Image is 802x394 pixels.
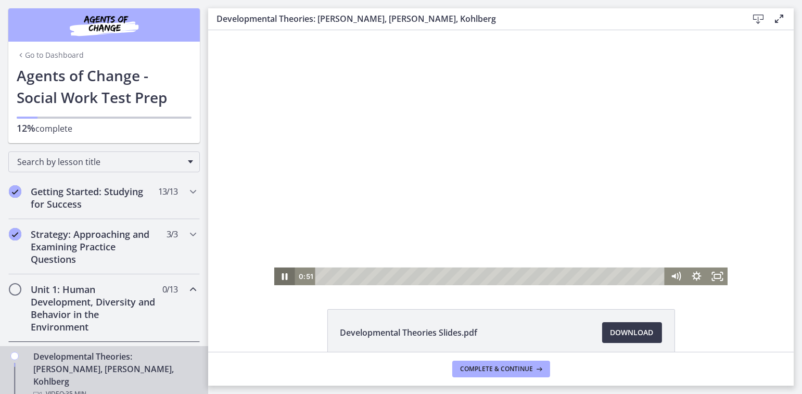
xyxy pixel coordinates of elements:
[452,361,550,377] button: Complete & continue
[162,283,177,296] span: 0 / 13
[208,30,794,285] iframe: Video Lesson
[42,12,167,37] img: Agents of Change
[9,185,21,198] i: Completed
[457,237,478,255] button: Mute
[602,322,662,343] a: Download
[31,228,158,265] h2: Strategy: Approaching and Examining Practice Questions
[31,185,158,210] h2: Getting Started: Studying for Success
[17,156,183,168] span: Search by lesson title
[499,237,519,255] button: Fullscreen
[17,50,84,60] a: Go to Dashboard
[17,65,192,108] h1: Agents of Change - Social Work Test Prep
[17,122,192,135] p: complete
[217,12,731,25] h3: Developmental Theories: [PERSON_NAME], [PERSON_NAME], Kohlberg
[158,185,177,198] span: 13 / 13
[17,122,35,134] span: 12%
[610,326,654,339] span: Download
[9,228,21,240] i: Completed
[478,237,499,255] button: Show settings menu
[340,326,478,339] span: Developmental Theories Slides.pdf
[461,365,533,373] span: Complete & continue
[31,283,158,333] h2: Unit 1: Human Development, Diversity and Behavior in the Environment
[167,228,177,240] span: 3 / 3
[8,151,200,172] div: Search by lesson title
